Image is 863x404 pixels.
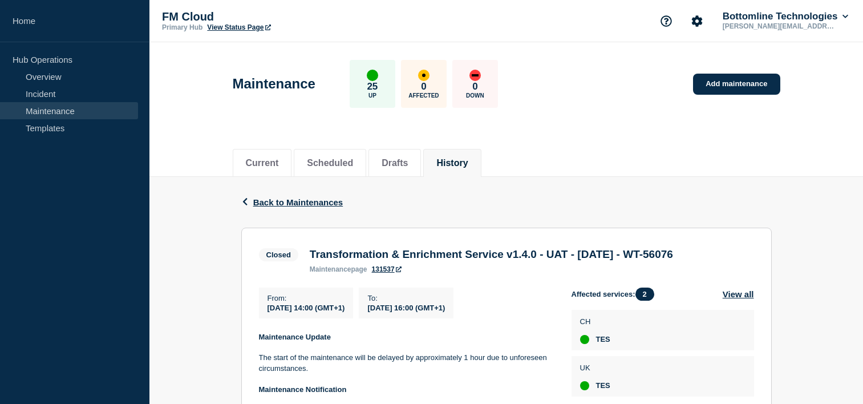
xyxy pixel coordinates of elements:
[466,92,484,99] p: Down
[367,70,378,81] div: up
[472,81,477,92] p: 0
[572,288,660,301] span: Affected services:
[436,158,468,168] button: History
[241,197,343,207] button: Back to Maintenances
[162,10,390,23] p: FM Cloud
[720,11,850,22] button: Bottomline Technologies
[259,333,331,341] strong: Maintenance Update
[367,304,445,312] span: [DATE] 16:00 (GMT+1)
[233,76,315,92] h1: Maintenance
[372,265,402,273] a: 131537
[685,9,709,33] button: Account settings
[596,335,610,344] span: TES
[259,353,553,374] p: The start of the maintenance will be delayed by approximately 1 hour due to unforeseen circumstan...
[418,70,430,81] div: affected
[207,23,270,31] a: View Status Page
[580,317,610,326] p: CH
[421,81,426,92] p: 0
[580,381,589,390] div: up
[580,335,589,344] div: up
[693,74,780,95] a: Add maintenance
[310,248,673,261] h3: Transformation & Enrichment Service v1.4.0 - UAT - [DATE] - WT-56076
[310,265,351,273] span: maintenance
[367,294,445,302] p: To :
[162,23,202,31] p: Primary Hub
[596,381,610,390] span: TES
[259,248,298,261] span: Closed
[408,92,439,99] p: Affected
[268,294,345,302] p: From :
[580,363,610,372] p: UK
[469,70,481,81] div: down
[367,81,378,92] p: 25
[720,22,839,30] p: [PERSON_NAME][EMAIL_ADDRESS][DOMAIN_NAME]
[654,9,678,33] button: Support
[310,265,367,273] p: page
[253,197,343,207] span: Back to Maintenances
[246,158,279,168] button: Current
[635,288,654,301] span: 2
[382,158,408,168] button: Drafts
[268,304,345,312] span: [DATE] 14:00 (GMT+1)
[259,385,347,394] strong: Maintenance Notification
[723,288,754,301] button: View all
[368,92,376,99] p: Up
[307,158,353,168] button: Scheduled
